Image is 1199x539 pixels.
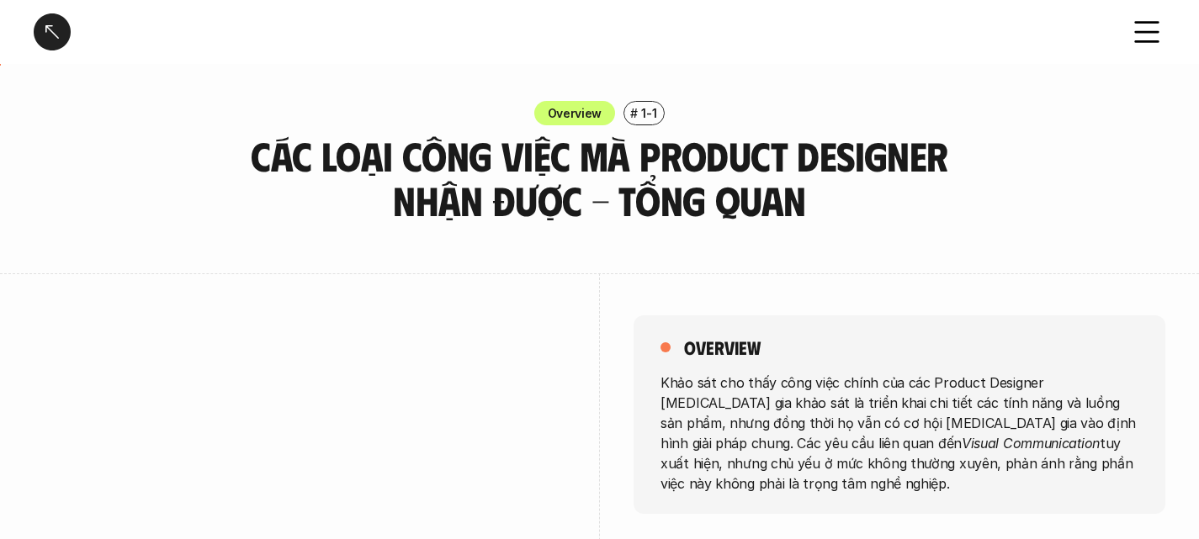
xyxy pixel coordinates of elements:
[630,107,638,119] h6: #
[242,134,958,223] h3: Các loại công việc mà Product Designer nhận được - Tổng quan
[962,434,1100,451] em: Visual Communication
[661,372,1138,493] p: Khảo sát cho thấy công việc chính của các Product Designer [MEDICAL_DATA] gia khảo sát là triển k...
[684,336,761,359] h5: overview
[548,104,602,122] p: Overview
[641,104,656,122] p: 1-1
